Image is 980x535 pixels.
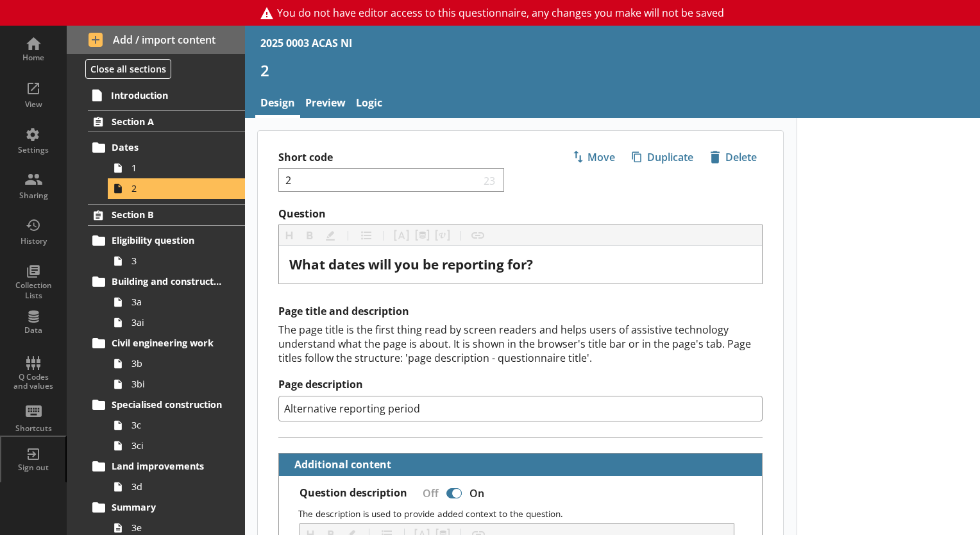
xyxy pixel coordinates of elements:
[704,146,763,168] button: Delete
[131,439,228,452] span: 3ci
[481,174,499,186] span: 23
[89,33,224,47] span: Add / import content
[298,507,752,520] p: The description is used to provide added context to the question.
[112,501,223,513] span: Summary
[108,292,245,312] a: 3a
[112,141,223,153] span: Dates
[108,158,245,178] a: 1
[88,204,245,226] a: Section B
[278,323,763,365] div: The page title is the first thing read by screen readers and helps users of assistive technology ...
[88,333,245,353] a: Civil engineering work
[112,460,223,472] span: Land improvements
[11,423,56,434] div: Shortcuts
[131,522,228,534] span: 3e
[260,60,965,80] h1: 2
[108,374,245,395] a: 3bi
[412,482,444,504] div: Off
[131,296,228,308] span: 3a
[278,207,763,221] label: Question
[94,137,245,199] li: Dates12
[284,454,394,476] button: Additional content
[11,191,56,201] div: Sharing
[11,463,56,473] div: Sign out
[88,497,245,518] a: Summary
[567,147,620,167] span: Move
[88,395,245,415] a: Specialised construction
[131,255,228,267] span: 3
[289,255,533,273] span: What dates will you be reporting for?
[11,373,56,391] div: Q Codes and values
[278,305,763,318] h2: Page title and description
[11,99,56,110] div: View
[278,151,521,164] label: Short code
[566,146,621,168] button: Move
[94,333,245,395] li: Civil engineering work3b3bi
[11,280,56,300] div: Collection Lists
[108,477,245,497] a: 3d
[112,208,223,221] span: Section B
[626,146,699,168] button: Duplicate
[67,26,245,54] button: Add / import content
[94,456,245,497] li: Land improvements3d
[705,147,762,167] span: Delete
[11,236,56,246] div: History
[11,53,56,63] div: Home
[108,178,245,199] a: 2
[87,85,245,105] a: Introduction
[289,256,752,273] div: Question
[108,312,245,333] a: 3ai
[112,234,223,246] span: Eligibility question
[112,275,223,287] span: Building and construction
[112,398,223,411] span: Specialised construction
[112,115,223,128] span: Section A
[300,90,351,118] a: Preview
[108,353,245,374] a: 3b
[255,90,300,118] a: Design
[94,271,245,333] li: Building and construction3a3ai
[94,230,245,271] li: Eligibility question3
[131,316,228,328] span: 3ai
[627,147,698,167] span: Duplicate
[131,480,228,493] span: 3d
[108,251,245,271] a: 3
[131,378,228,390] span: 3bi
[111,89,223,101] span: Introduction
[131,419,228,431] span: 3c
[464,482,494,504] div: On
[88,271,245,292] a: Building and construction
[11,145,56,155] div: Settings
[94,395,245,456] li: Specialised construction3c3ci
[131,162,228,174] span: 1
[88,230,245,251] a: Eligibility question
[131,182,228,194] span: 2
[85,59,171,79] button: Close all sections
[300,486,407,500] label: Question description
[260,36,352,50] div: 2025 0003 ACAS NI
[67,110,245,198] li: Section ADates12
[88,137,245,158] a: Dates
[112,337,223,349] span: Civil engineering work
[278,378,763,391] label: Page description
[11,325,56,335] div: Data
[88,456,245,477] a: Land improvements
[108,415,245,436] a: 3c
[88,110,245,132] a: Section A
[351,90,387,118] a: Logic
[108,436,245,456] a: 3ci
[131,357,228,369] span: 3b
